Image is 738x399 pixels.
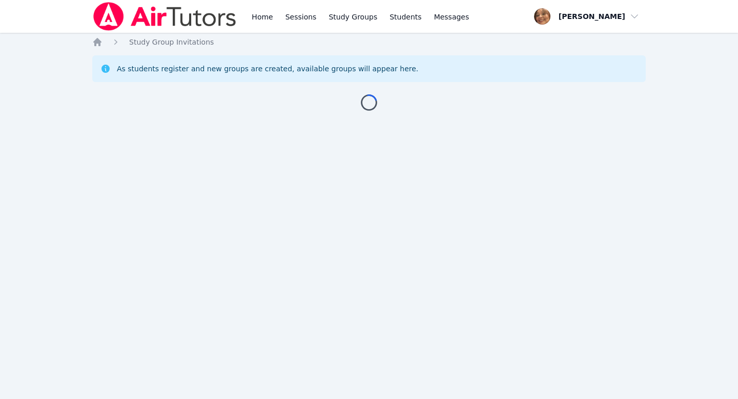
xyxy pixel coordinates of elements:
a: Study Group Invitations [129,37,214,47]
div: As students register and new groups are created, available groups will appear here. [117,64,418,74]
nav: Breadcrumb [92,37,646,47]
img: Air Tutors [92,2,237,31]
span: Study Group Invitations [129,38,214,46]
span: Messages [434,12,469,22]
